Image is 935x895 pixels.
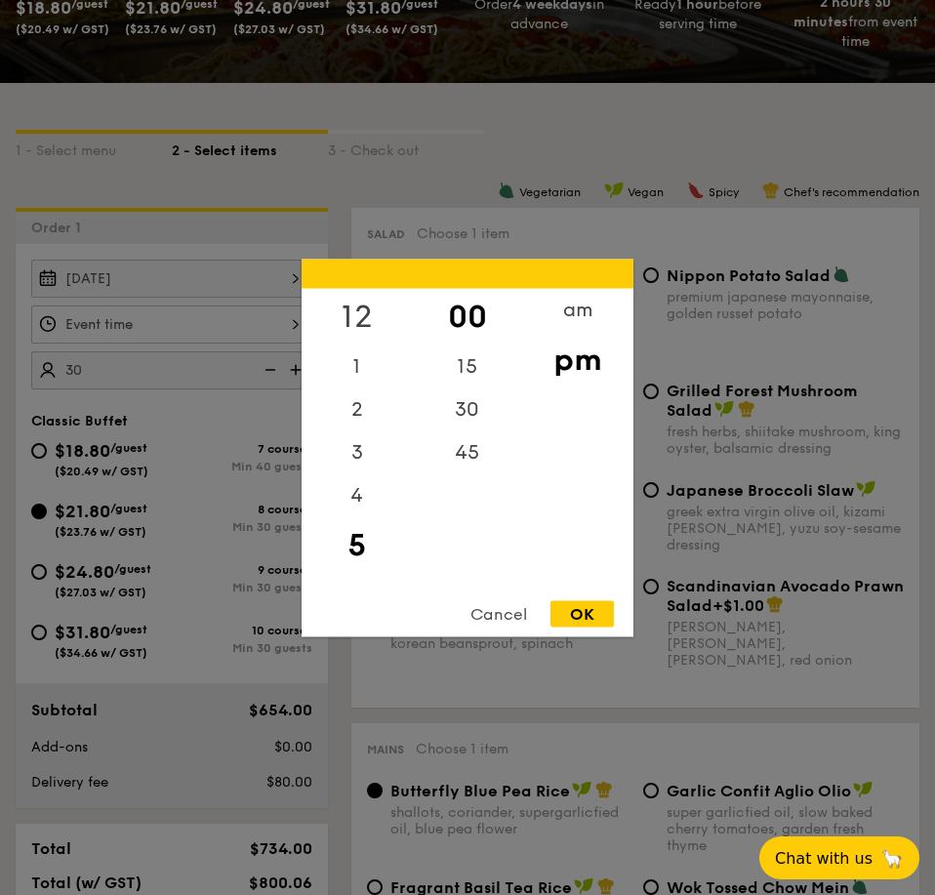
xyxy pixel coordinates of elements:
[302,473,412,516] div: 4
[302,516,412,573] div: 5
[412,387,522,430] div: 30
[522,331,632,387] div: pm
[880,847,904,870] span: 🦙
[302,288,412,345] div: 12
[550,600,614,627] div: OK
[451,600,547,627] div: Cancel
[302,573,412,616] div: 6
[759,836,919,879] button: Chat with us🦙
[412,430,522,473] div: 45
[302,430,412,473] div: 3
[412,345,522,387] div: 15
[775,849,873,868] span: Chat with us
[302,345,412,387] div: 1
[302,387,412,430] div: 2
[412,288,522,345] div: 00
[522,288,632,331] div: am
